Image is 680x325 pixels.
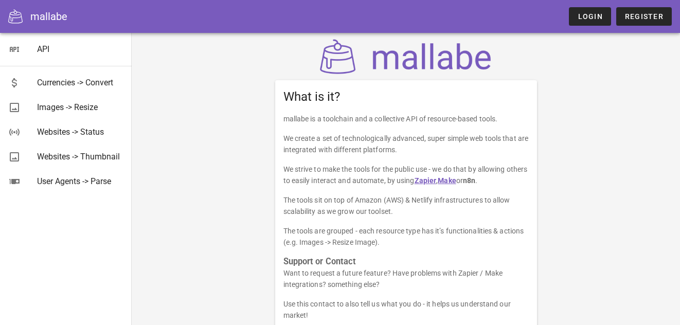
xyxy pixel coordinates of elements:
[283,194,529,217] p: The tools sit on top of Amazon (AWS) & Netlify infrastructures to allow scalability as we grow ou...
[283,267,529,290] p: Want to request a future feature? Have problems with Zapier / Make integrations? something else?
[283,225,529,248] p: The tools are grouped - each resource type has it’s functionalities & actions (e.g. Images -> Res...
[283,256,529,267] h3: Support or Contact
[37,44,123,54] div: API
[37,152,123,161] div: Websites -> Thumbnail
[283,133,529,155] p: We create a set of technologically advanced, super simple web tools that are integrated with diff...
[415,176,437,185] a: Zapier
[37,127,123,137] div: Websites -> Status
[37,78,123,87] div: Currencies -> Convert
[283,113,529,124] p: mallabe is a toolchain and a collective API of resource-based tools.
[569,7,611,26] a: Login
[577,12,602,21] span: Login
[283,164,529,186] p: We strive to make the tools for the public use - we do that by allowing others to easily interact...
[438,176,456,185] a: Make
[317,39,494,74] img: mallabe Logo
[283,298,529,321] p: Use this contact to also tell us what you do - it helps us understand our market!
[616,7,672,26] a: Register
[37,176,123,186] div: User Agents -> Parse
[463,176,475,185] strong: n8n
[624,12,664,21] span: Register
[30,9,67,24] div: mallabe
[275,80,537,113] div: What is it?
[37,102,123,112] div: Images -> Resize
